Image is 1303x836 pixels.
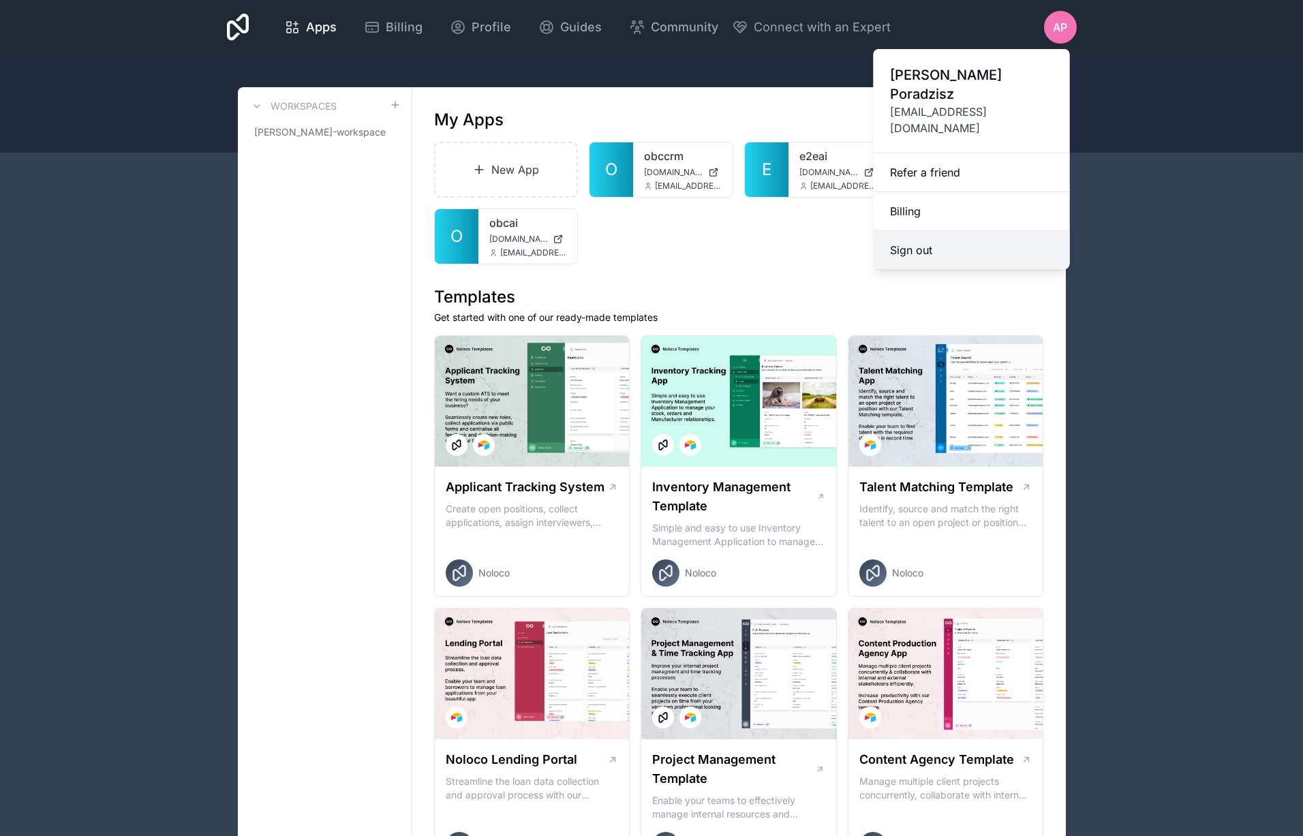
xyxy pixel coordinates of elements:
[1257,790,1289,822] iframe: Intercom live chat
[489,234,548,245] span: [DOMAIN_NAME]
[892,566,923,580] span: Noloco
[644,148,722,164] a: obccrm
[685,566,716,580] span: Noloco
[762,159,771,181] span: E
[451,712,462,723] img: Airtable Logo
[799,148,877,164] a: e2eai
[435,209,478,264] a: O
[859,478,1013,497] h1: Talent Matching Template
[446,478,604,497] h1: Applicant Tracking System
[745,142,788,197] a: E
[890,104,1054,136] span: [EMAIL_ADDRESS][DOMAIN_NAME]
[478,566,510,580] span: Noloco
[450,226,463,247] span: O
[271,99,337,113] h3: Workspaces
[754,18,891,37] span: Connect with an Expert
[685,712,696,723] img: Airtable Logo
[527,12,613,42] a: Guides
[254,125,386,139] span: [PERSON_NAME]-workspace
[652,521,825,548] p: Simple and easy to use Inventory Management Application to manage your stock, orders and Manufact...
[618,12,729,42] a: Community
[439,12,522,42] a: Profile
[799,167,877,178] a: [DOMAIN_NAME]
[859,775,1032,802] p: Manage multiple client projects concurrently, collaborate with internal and external stakeholders...
[859,750,1014,769] h1: Content Agency Template
[732,18,891,37] button: Connect with an Expert
[489,215,567,231] a: obcai
[434,286,1044,308] h1: Templates
[434,142,579,198] a: New App
[560,18,602,37] span: Guides
[386,18,423,37] span: Billing
[890,65,1054,104] span: [PERSON_NAME] Poradzisz
[249,98,337,114] a: Workspaces
[685,439,696,450] img: Airtable Logo
[874,231,1070,269] button: Sign out
[865,439,876,450] img: Airtable Logo
[434,311,1044,324] p: Get started with one of our ready-made templates
[874,153,1070,192] a: Refer a friend
[249,120,401,144] a: [PERSON_NAME]-workspace
[644,167,722,178] a: [DOMAIN_NAME]
[489,234,567,245] a: [DOMAIN_NAME]
[874,192,1070,231] a: Billing
[446,775,619,802] p: Streamline the loan data collection and approval process with our Lending Portal template.
[652,794,825,821] p: Enable your teams to effectively manage internal resources and execute client projects on time.
[865,712,876,723] img: Airtable Logo
[655,181,722,191] span: [EMAIL_ADDRESS][DOMAIN_NAME]
[472,18,511,37] span: Profile
[799,167,858,178] span: [DOMAIN_NAME]
[434,109,504,131] h1: My Apps
[446,750,577,769] h1: Noloco Lending Portal
[859,502,1032,529] p: Identify, source and match the right talent to an open project or position with our Talent Matchi...
[589,142,633,197] a: O
[605,159,617,181] span: O
[652,750,815,788] h1: Project Management Template
[446,502,619,529] p: Create open positions, collect applications, assign interviewers, centralise candidate feedback a...
[478,439,489,450] img: Airtable Logo
[644,167,703,178] span: [DOMAIN_NAME]
[810,181,877,191] span: [EMAIL_ADDRESS][DOMAIN_NAME]
[500,247,567,258] span: [EMAIL_ADDRESS][DOMAIN_NAME]
[651,18,718,37] span: Community
[652,478,816,516] h1: Inventory Management Template
[1053,19,1067,35] span: AP
[273,12,348,42] a: Apps
[306,18,337,37] span: Apps
[353,12,433,42] a: Billing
